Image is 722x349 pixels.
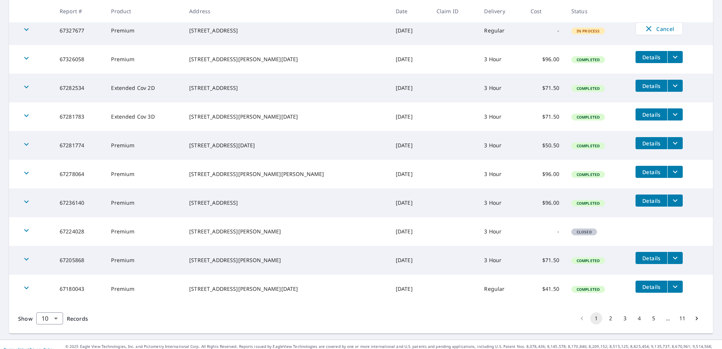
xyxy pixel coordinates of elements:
td: 67281783 [54,102,105,131]
td: $71.50 [525,74,565,102]
div: [STREET_ADDRESS][PERSON_NAME][DATE] [189,56,384,63]
div: [STREET_ADDRESS][PERSON_NAME][PERSON_NAME] [189,170,384,178]
button: Go to page 2 [605,312,617,324]
span: Cancel [643,24,675,33]
span: Completed [572,57,604,62]
td: 67326058 [54,45,105,74]
td: [DATE] [390,246,430,275]
td: 3 Hour [478,188,524,217]
button: detailsBtn-67326058 [636,51,667,63]
td: Extended Cov 3D [105,102,183,131]
button: Go to next page [691,312,703,324]
span: Completed [572,258,604,263]
button: page 1 [590,312,602,324]
td: [DATE] [390,275,430,303]
td: Regular [478,16,524,45]
td: [DATE] [390,160,430,188]
span: Show [18,315,32,322]
button: filesDropdownBtn-67236140 [667,195,683,207]
span: Records [67,315,88,322]
td: 3 Hour [478,246,524,275]
span: Completed [572,172,604,177]
button: filesDropdownBtn-67180043 [667,281,683,293]
span: Details [640,255,663,262]
td: $96.00 [525,45,565,74]
td: 3 Hour [478,45,524,74]
td: 67236140 [54,188,105,217]
button: detailsBtn-67205868 [636,252,667,264]
td: Premium [105,16,183,45]
button: filesDropdownBtn-67326058 [667,51,683,63]
div: [STREET_ADDRESS] [189,27,384,34]
td: $96.00 [525,160,565,188]
span: Completed [572,201,604,206]
td: 3 Hour [478,217,524,246]
div: [STREET_ADDRESS][PERSON_NAME][DATE] [189,113,384,120]
td: $96.00 [525,188,565,217]
td: 3 Hour [478,74,524,102]
td: 67327677 [54,16,105,45]
span: Completed [572,86,604,91]
td: Regular [478,275,524,303]
button: detailsBtn-67281774 [636,137,667,149]
button: detailsBtn-67236140 [636,195,667,207]
td: [DATE] [390,74,430,102]
div: 10 [36,308,63,329]
td: - [525,16,565,45]
td: $50.50 [525,131,565,160]
span: Details [640,197,663,204]
button: Go to page 11 [676,312,688,324]
div: [STREET_ADDRESS] [189,199,384,207]
div: [STREET_ADDRESS] [189,84,384,92]
button: filesDropdownBtn-67278064 [667,166,683,178]
button: Go to page 4 [633,312,645,324]
td: [DATE] [390,45,430,74]
button: filesDropdownBtn-67282534 [667,80,683,92]
td: $41.50 [525,275,565,303]
div: … [662,315,674,322]
span: Closed [572,229,596,235]
button: Go to page 3 [619,312,631,324]
td: [DATE] [390,188,430,217]
td: 3 Hour [478,102,524,131]
span: Details [640,54,663,61]
td: Premium [105,275,183,303]
button: detailsBtn-67180043 [636,281,667,293]
td: 67282534 [54,74,105,102]
span: Completed [572,287,604,292]
td: 3 Hour [478,160,524,188]
td: Extended Cov 2D [105,74,183,102]
button: detailsBtn-67278064 [636,166,667,178]
td: 67205868 [54,246,105,275]
td: [DATE] [390,102,430,131]
button: Cancel [636,22,683,35]
span: Details [640,140,663,147]
td: 67180043 [54,275,105,303]
td: Premium [105,217,183,246]
button: filesDropdownBtn-67281783 [667,108,683,120]
span: Details [640,283,663,290]
td: Premium [105,45,183,74]
span: In Process [572,28,605,34]
td: 67278064 [54,160,105,188]
td: 67224028 [54,217,105,246]
td: - [525,217,565,246]
span: Details [640,111,663,118]
button: filesDropdownBtn-67281774 [667,137,683,149]
span: Details [640,168,663,176]
td: [DATE] [390,217,430,246]
td: [DATE] [390,16,430,45]
button: detailsBtn-67282534 [636,80,667,92]
td: Premium [105,188,183,217]
span: Details [640,82,663,90]
td: [DATE] [390,131,430,160]
td: Premium [105,246,183,275]
td: $71.50 [525,102,565,131]
div: [STREET_ADDRESS][PERSON_NAME] [189,256,384,264]
td: 67281774 [54,131,105,160]
div: [STREET_ADDRESS][DATE] [189,142,384,149]
span: Completed [572,114,604,120]
span: Completed [572,143,604,148]
td: Premium [105,131,183,160]
button: detailsBtn-67281783 [636,108,667,120]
